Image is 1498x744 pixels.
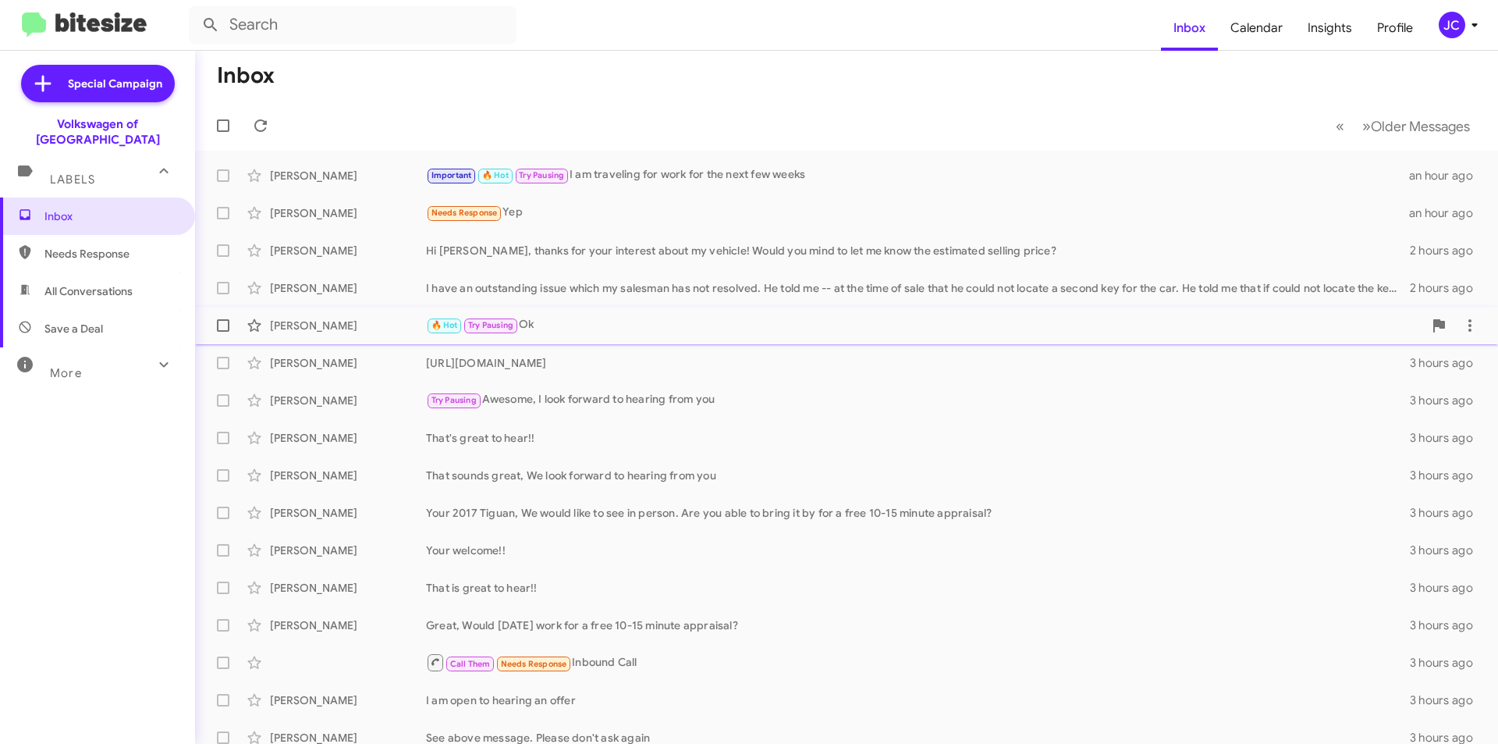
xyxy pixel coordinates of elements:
span: Try Pausing [468,320,513,330]
div: 2 hours ago [1410,243,1486,258]
div: [PERSON_NAME] [270,692,426,708]
div: I have an outstanding issue which my salesman has not resolved. He told me -- at the time of sale... [426,280,1410,296]
a: Special Campaign [21,65,175,102]
div: [PERSON_NAME] [270,430,426,446]
span: 🔥 Hot [482,170,509,180]
span: Needs Response [44,246,177,262]
div: 3 hours ago [1410,692,1486,708]
div: [PERSON_NAME] [270,505,426,521]
span: All Conversations [44,283,133,299]
span: 🔥 Hot [431,320,458,330]
h1: Inbox [217,63,275,88]
a: Insights [1295,5,1365,51]
span: Inbox [44,208,177,224]
div: [PERSON_NAME] [270,280,426,296]
span: « [1336,116,1344,136]
span: Call Them [450,659,491,669]
div: That's great to hear!! [426,430,1410,446]
div: That is great to hear!! [426,580,1410,596]
div: [PERSON_NAME] [270,468,426,483]
span: More [50,366,82,380]
span: Important [431,170,472,180]
nav: Page navigation example [1327,110,1479,142]
div: [PERSON_NAME] [270,580,426,596]
div: Great, Would [DATE] work for a free 10-15 minute appraisal? [426,618,1410,633]
div: I am open to hearing an offer [426,692,1410,708]
div: I am traveling for work for the next few weeks [426,166,1409,184]
span: Try Pausing [519,170,564,180]
div: Your welcome!! [426,543,1410,558]
span: Older Messages [1371,118,1470,135]
button: JC [1425,12,1481,38]
div: [PERSON_NAME] [270,243,426,258]
div: Ok [426,316,1423,334]
span: Try Pausing [431,395,477,405]
div: 3 hours ago [1410,543,1486,558]
div: 2 hours ago [1410,280,1486,296]
div: [URL][DOMAIN_NAME] [426,355,1410,371]
div: [PERSON_NAME] [270,205,426,221]
input: Search [189,6,516,44]
div: [PERSON_NAME] [270,168,426,183]
div: 3 hours ago [1410,468,1486,483]
span: Needs Response [501,659,567,669]
button: Previous [1326,110,1354,142]
a: Calendar [1218,5,1295,51]
div: [PERSON_NAME] [270,618,426,633]
div: [PERSON_NAME] [270,393,426,408]
div: 3 hours ago [1410,618,1486,633]
div: an hour ago [1409,168,1486,183]
span: Needs Response [431,208,498,218]
div: Your 2017 Tiguan, We would like to see in person. Are you able to bring it by for a free 10-15 mi... [426,505,1410,521]
span: » [1362,116,1371,136]
span: Labels [50,173,95,187]
button: Next [1353,110,1479,142]
div: [PERSON_NAME] [270,355,426,371]
span: Special Campaign [68,76,162,91]
div: an hour ago [1409,205,1486,221]
span: Save a Deal [44,321,103,336]
a: Inbox [1161,5,1218,51]
div: Inbound Call [426,653,1410,672]
div: Awesome, I look forward to hearing from you [426,391,1410,409]
div: Hi [PERSON_NAME], thanks for your interest about my vehicle! Would you mind to let me know the es... [426,243,1410,258]
div: Yep [426,204,1409,222]
div: [PERSON_NAME] [270,543,426,558]
div: 3 hours ago [1410,505,1486,521]
div: That sounds great, We look forward to hearing from you [426,468,1410,483]
div: 3 hours ago [1410,355,1486,371]
div: 3 hours ago [1410,655,1486,671]
a: Profile [1365,5,1425,51]
div: [PERSON_NAME] [270,318,426,333]
div: 3 hours ago [1410,430,1486,446]
div: 3 hours ago [1410,580,1486,596]
div: JC [1439,12,1465,38]
div: 3 hours ago [1410,393,1486,408]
